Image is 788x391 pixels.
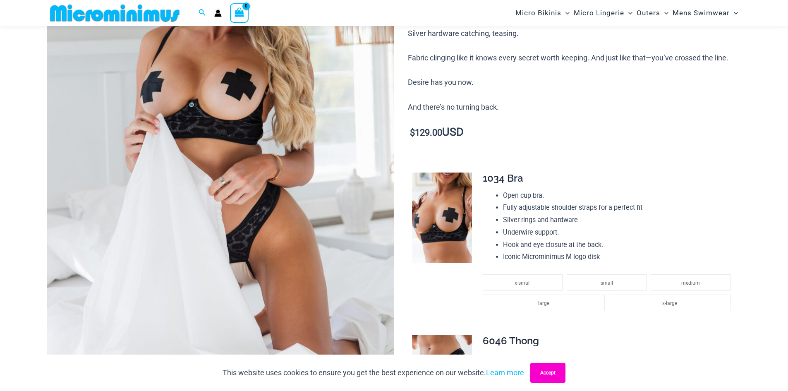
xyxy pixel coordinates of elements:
[503,190,735,202] li: Open cup bra.
[483,295,604,311] li: large
[567,274,647,291] li: small
[47,4,183,22] img: MM SHOP LOGO FLAT
[637,2,660,24] span: Outers
[503,251,735,263] li: Iconic Microminimus M logo disk
[483,172,523,184] span: 1034 Bra
[223,367,524,379] p: This website uses cookies to ensure you get the best experience on our website.
[681,280,700,286] span: medium
[730,2,738,24] span: Menu Toggle
[412,173,472,263] img: Nights Fall Silver Leopard 1036 Bra
[651,274,731,291] li: medium
[503,352,735,365] li: Open Crotch design.
[483,274,563,291] li: x-small
[486,368,524,377] a: Learn more
[624,2,632,24] span: Menu Toggle
[408,126,741,139] p: USD
[503,201,735,214] li: Fully adjustable shoulder straps for a perfect fit
[513,2,572,24] a: Micro BikinisMenu ToggleMenu Toggle
[515,2,561,24] span: Micro Bikinis
[561,2,570,24] span: Menu Toggle
[671,2,740,24] a: Mens SwimwearMenu ToggleMenu Toggle
[662,300,677,306] span: x-large
[574,2,624,24] span: Micro Lingerie
[214,10,222,17] a: Account icon link
[609,295,731,311] li: x-large
[572,2,635,24] a: Micro LingerieMenu ToggleMenu Toggle
[503,214,735,226] li: Silver rings and hardware
[410,127,442,138] bdi: 129.00
[660,2,668,24] span: Menu Toggle
[503,239,735,251] li: Hook and eye closure at the back.
[410,127,415,138] span: $
[538,300,549,306] span: large
[530,363,565,383] button: Accept
[483,335,539,347] span: 6046 Thong
[512,1,742,25] nav: Site Navigation
[515,280,531,286] span: x-small
[199,8,206,18] a: Search icon link
[601,280,613,286] span: small
[635,2,671,24] a: OutersMenu ToggleMenu Toggle
[230,3,249,22] a: View Shopping Cart, empty
[673,2,730,24] span: Mens Swimwear
[503,226,735,239] li: Underwire support.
